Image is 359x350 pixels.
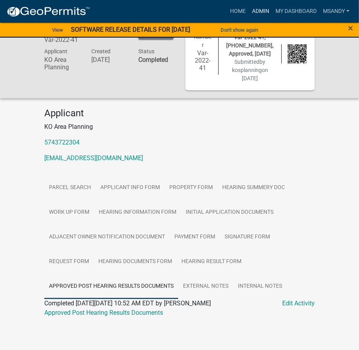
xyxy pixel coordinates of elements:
[348,23,353,34] span: ×
[71,26,190,33] strong: SOFTWARE RELEASE DETAILS FOR [DATE]
[44,225,170,250] a: Adjacent Owner Notification Document
[44,154,143,162] a: [EMAIL_ADDRESS][DOMAIN_NAME]
[44,139,80,146] a: 5743722304
[194,34,212,48] span: Number
[44,36,80,43] h6: Var-2022-41
[249,4,272,19] a: Admin
[138,48,154,54] span: Status
[218,23,261,36] button: Don't show again
[44,249,94,274] a: Request Form
[96,175,165,200] a: Applicant Info Form
[227,4,249,19] a: Home
[177,249,246,274] a: Hearing Result Form
[193,49,212,72] h6: Var-2022-41
[44,56,80,71] h6: KO Area Planning
[94,200,181,225] a: Hearing Information Form
[178,274,233,299] a: External Notes
[44,200,94,225] a: Work Up Form
[44,309,163,316] a: Approved Post Hearing Results Documents
[348,23,353,33] button: Close
[49,23,66,36] a: View
[220,225,275,250] a: Signature Form
[44,175,96,200] a: Parcel search
[282,299,315,308] a: Edit Activity
[170,225,220,250] a: Payment Form
[44,299,211,307] span: Completed [DATE][DATE] 10:52 AM EDT by [PERSON_NAME]
[44,122,315,132] p: KO Area Planning
[233,274,287,299] a: Internal Notes
[94,249,177,274] a: Hearing Documents Form
[44,48,67,54] span: Applicant
[165,175,218,200] a: Property Form
[218,175,290,200] a: Hearing Summery Doc
[232,59,268,81] span: Submitted on [DATE]
[181,200,278,225] a: Initial Application Documents
[288,44,307,63] img: QR code
[91,48,111,54] span: Created
[44,108,315,119] h4: Applicant
[138,56,168,63] strong: Completed
[44,274,178,299] a: Approved Post Hearing Results Documents
[272,4,320,19] a: My Dashboard
[91,56,127,63] h6: [DATE]
[320,4,353,19] a: msandy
